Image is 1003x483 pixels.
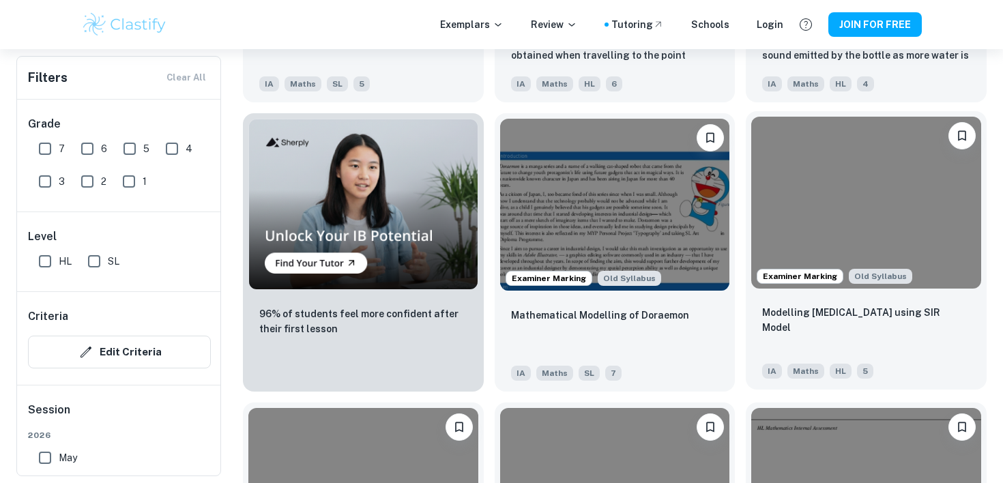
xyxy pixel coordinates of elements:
[751,117,981,289] img: Maths IA example thumbnail: Modelling COVID 19 using SIR Model
[948,413,976,441] button: Please log in to bookmark exemplars
[948,122,976,149] button: Please log in to bookmark exemplars
[697,124,724,151] button: Please log in to bookmark exemplars
[697,413,724,441] button: Please log in to bookmark exemplars
[531,17,577,32] p: Review
[143,174,147,189] span: 1
[59,254,72,269] span: HL
[285,76,321,91] span: Maths
[849,269,912,284] span: Old Syllabus
[757,270,843,282] span: Examiner Marking
[857,364,873,379] span: 5
[757,17,783,32] a: Login
[243,113,484,392] a: Thumbnail96% of students feel more confident after their first lesson
[28,336,211,368] button: Edit Criteria
[746,113,987,392] a: Examiner MarkingAlthough this IA is written for the old math syllabus (last exam in November 2020...
[495,113,736,392] a: Examiner MarkingAlthough this IA is written for the old math syllabus (last exam in November 2020...
[28,308,68,325] h6: Criteria
[579,366,600,381] span: SL
[830,364,852,379] span: HL
[794,13,817,36] button: Help and Feedback
[59,141,65,156] span: 7
[605,366,622,381] span: 7
[579,76,600,91] span: HL
[536,366,573,381] span: Maths
[259,76,279,91] span: IA
[186,141,192,156] span: 4
[762,305,970,335] p: Modelling COVID 19 using SIR Model
[828,12,922,37] button: JOIN FOR FREE
[59,450,77,465] span: May
[28,229,211,245] h6: Level
[108,254,119,269] span: SL
[59,174,65,189] span: 3
[762,76,782,91] span: IA
[101,141,107,156] span: 6
[28,429,211,441] span: 2026
[248,119,478,290] img: Thumbnail
[830,76,852,91] span: HL
[849,269,912,284] div: Although this IA is written for the old math syllabus (last exam in November 2020), the current I...
[28,68,68,87] h6: Filters
[787,364,824,379] span: Maths
[506,272,592,284] span: Examiner Marking
[446,413,473,441] button: Please log in to bookmark exemplars
[81,11,168,38] img: Clastify logo
[511,308,689,323] p: Mathematical Modelling of Doraemon
[598,271,661,286] span: Old Syllabus
[101,174,106,189] span: 2
[536,76,573,91] span: Maths
[327,76,348,91] span: SL
[440,17,504,32] p: Exemplars
[762,364,782,379] span: IA
[598,271,661,286] div: Although this IA is written for the old math syllabus (last exam in November 2020), the current I...
[511,366,531,381] span: IA
[259,306,467,336] p: 96% of students feel more confident after their first lesson
[611,17,664,32] a: Tutoring
[28,402,211,429] h6: Session
[691,17,729,32] a: Schools
[857,76,874,91] span: 4
[143,141,149,156] span: 5
[787,76,824,91] span: Maths
[353,76,370,91] span: 5
[500,119,730,291] img: Maths IA example thumbnail: Mathematical Modelling of Doraemon
[28,116,211,132] h6: Grade
[511,76,531,91] span: IA
[606,76,622,91] span: 6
